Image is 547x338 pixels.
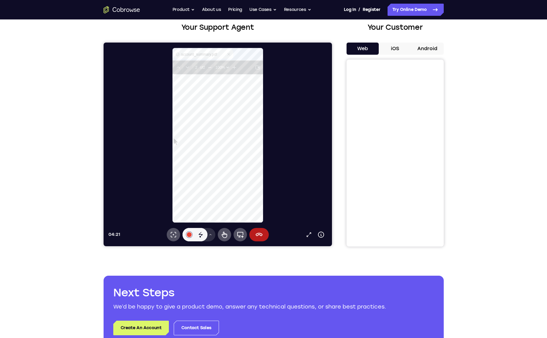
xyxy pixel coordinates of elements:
[363,4,380,16] a: Register
[211,186,224,198] button: Device info
[113,321,169,335] a: Create An Account
[174,321,219,335] a: Contact Sales
[199,186,211,198] a: Popout
[113,302,434,311] p: We’d be happy to give a product demo, answer any technical questions, or share best practices.
[114,185,128,199] button: Remote control
[411,43,444,55] button: Android
[379,43,411,55] button: iOS
[104,43,332,246] iframe: Agent
[113,285,434,300] h2: Next Steps
[79,185,92,199] button: Annotations color
[104,6,140,13] a: Go to the home page
[284,4,311,16] button: Resources
[146,185,165,199] button: End session
[347,43,379,55] button: Web
[228,4,242,16] a: Pricing
[388,4,444,16] a: Try Online Demo
[104,22,332,33] h2: Your Support Agent
[344,4,356,16] a: Log In
[130,185,143,199] button: Full device
[347,22,444,33] h2: Your Customer
[91,185,104,199] button: Disappearing ink
[102,185,112,199] button: Drawing tools menu
[358,6,360,13] span: /
[173,4,195,16] button: Product
[202,4,221,16] a: About us
[249,4,277,16] button: Use Cases
[63,185,77,199] button: Laser pointer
